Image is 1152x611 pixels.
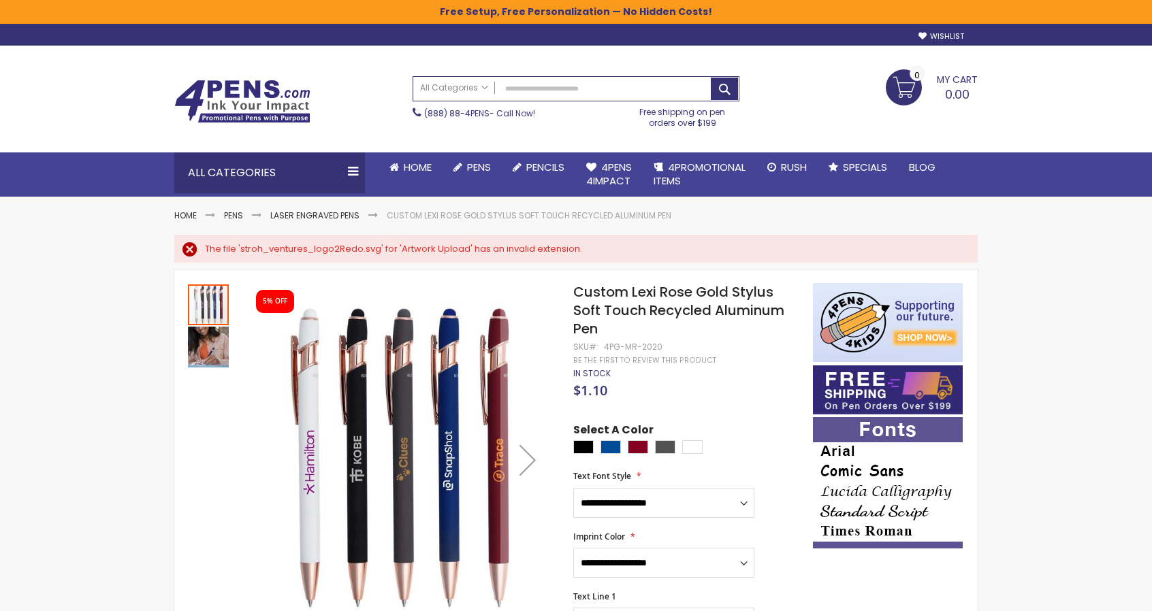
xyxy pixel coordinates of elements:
div: Free shipping on pen orders over $199 [626,101,740,129]
img: 4Pens Custom Pens and Promotional Products [174,80,310,123]
div: Custom Lexi Rose Gold Stylus Soft Touch Recycled Aluminum Pen [188,283,230,325]
a: Wishlist [918,31,964,42]
div: Burgundy [628,440,648,454]
img: 4pens 4 kids [813,283,963,362]
span: Specials [843,160,887,174]
span: In stock [573,367,611,379]
img: Free shipping on orders over $199 [813,365,963,414]
span: Text Line 1 [573,591,616,602]
a: Home [174,210,197,221]
a: 0.00 0 [886,69,978,103]
div: Dark Blue [601,440,621,454]
div: Black [573,440,594,454]
a: Blog [898,152,946,182]
div: Custom Lexi Rose Gold Stylus Soft Touch Recycled Aluminum Pen [188,325,229,367]
a: (888) 88-4PENS [424,108,490,119]
span: Home [404,160,432,174]
div: White [682,440,703,454]
span: - Call Now! [424,108,535,119]
span: 4Pens 4impact [586,160,632,188]
span: 4PROMOTIONAL ITEMS [654,160,746,188]
div: All Categories [174,152,365,193]
img: font-personalization-examples [813,417,963,548]
span: 0 [914,69,920,82]
a: Laser Engraved Pens [270,210,359,221]
span: Select A Color [573,423,654,441]
a: All Categories [413,77,495,99]
a: Specials [818,152,898,182]
div: 5% OFF [263,297,287,306]
a: Rush [756,152,818,182]
span: Rush [781,160,807,174]
li: Custom Lexi Rose Gold Stylus Soft Touch Recycled Aluminum Pen [387,210,671,221]
span: Imprint Color [573,531,625,542]
strong: SKU [573,341,598,352]
a: Be the first to review this product [573,355,716,365]
img: Custom Lexi Rose Gold Stylus Soft Touch Recycled Aluminum Pen [188,327,229,367]
span: Custom Lexi Rose Gold Stylus Soft Touch Recycled Aluminum Pen [573,282,784,338]
span: Pens [467,160,491,174]
a: Home [379,152,443,182]
div: Gunmetal [655,440,675,454]
span: 0.00 [945,86,970,103]
a: Pens [443,152,502,182]
span: Blog [909,160,935,174]
span: Text Font Style [573,470,631,482]
a: 4PROMOTIONALITEMS [643,152,756,197]
span: All Categories [420,82,488,93]
a: 4Pens4impact [575,152,643,197]
div: The file 'stroh_ventures_logo2Redo.svg' for 'Artwork Upload' has an invalid extension. [205,243,964,255]
div: Availability [573,368,611,379]
a: Pencils [502,152,575,182]
a: Pens [224,210,243,221]
span: Pencils [526,160,564,174]
span: $1.10 [573,381,607,399]
div: 4PG-MR-2020 [604,342,662,352]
